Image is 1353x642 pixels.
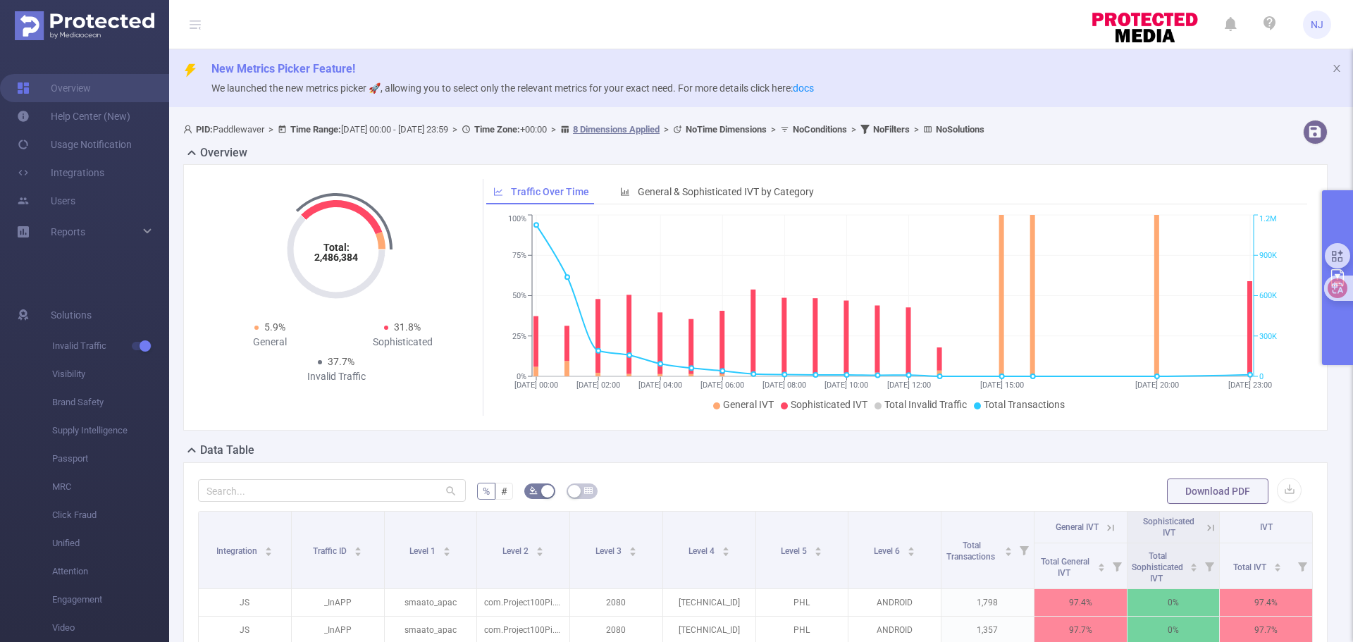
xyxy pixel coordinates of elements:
[686,124,767,135] b: No Time Dimensions
[781,546,809,556] span: Level 5
[1041,557,1089,578] span: Total General IVT
[1259,332,1277,341] tspan: 300K
[941,589,1034,616] p: 1,798
[183,63,197,78] i: icon: thunderbolt
[980,381,1023,390] tspan: [DATE] 15:00
[756,589,848,616] p: PHL
[493,187,503,197] i: icon: line-chart
[508,215,526,224] tspan: 100%
[512,251,526,260] tspan: 75%
[1107,543,1127,588] i: Filter menu
[511,186,589,197] span: Traffic Over Time
[394,321,421,333] span: 31.8%
[443,550,451,555] i: icon: caret-down
[52,529,169,557] span: Unified
[791,399,867,410] span: Sophisticated IVT
[1127,589,1220,616] p: 0%
[814,545,822,553] div: Sort
[501,486,507,497] span: #
[660,124,673,135] span: >
[1132,551,1183,584] span: Total Sophisticated IVT
[1004,545,1012,549] i: icon: caret-up
[517,372,526,381] tspan: 0%
[767,124,780,135] span: >
[51,218,85,246] a: Reports
[722,545,730,553] div: Sort
[52,557,169,586] span: Attention
[1273,561,1282,569] div: Sort
[700,381,744,390] tspan: [DATE] 06:00
[815,545,822,549] i: icon: caret-up
[1259,292,1277,301] tspan: 600K
[595,546,624,556] span: Level 3
[1273,561,1281,565] i: icon: caret-up
[512,332,526,341] tspan: 25%
[17,187,75,215] a: Users
[722,550,729,555] i: icon: caret-down
[354,545,362,553] div: Sort
[52,614,169,642] span: Video
[52,445,169,473] span: Passport
[354,545,362,549] i: icon: caret-up
[793,124,847,135] b: No Conditions
[51,301,92,329] span: Solutions
[1233,562,1268,572] span: Total IVT
[1097,561,1105,565] i: icon: caret-up
[52,501,169,529] span: Click Fraud
[536,545,544,549] i: icon: caret-up
[874,546,902,556] span: Level 6
[1228,381,1272,390] tspan: [DATE] 23:00
[1190,566,1198,570] i: icon: caret-down
[17,130,132,159] a: Usage Notification
[1220,589,1312,616] p: 97.4%
[514,381,558,390] tspan: [DATE] 00:00
[1143,517,1194,538] span: Sophisticated IVT
[1259,215,1277,224] tspan: 1.2M
[936,124,984,135] b: No Solutions
[629,545,636,549] i: icon: caret-up
[443,545,451,553] div: Sort
[762,381,806,390] tspan: [DATE] 08:00
[314,252,358,263] tspan: 2,486,384
[474,124,520,135] b: Time Zone:
[204,335,336,350] div: General
[17,74,91,102] a: Overview
[629,545,637,553] div: Sort
[847,124,860,135] span: >
[722,545,729,549] i: icon: caret-up
[17,159,104,187] a: Integrations
[815,550,822,555] i: icon: caret-down
[448,124,462,135] span: >
[638,381,682,390] tspan: [DATE] 04:00
[198,479,466,502] input: Search...
[336,335,469,350] div: Sophisticated
[328,356,354,367] span: 37.7%
[547,124,560,135] span: >
[1004,550,1012,555] i: icon: caret-down
[536,550,544,555] i: icon: caret-down
[52,473,169,501] span: MRC
[688,546,717,556] span: Level 4
[1097,566,1105,570] i: icon: caret-down
[1167,479,1268,504] button: Download PDF
[884,399,967,410] span: Total Invalid Traffic
[908,550,915,555] i: icon: caret-down
[1004,545,1013,553] div: Sort
[1135,381,1178,390] tspan: [DATE] 20:00
[1292,543,1312,588] i: Filter menu
[385,589,477,616] p: smaato_apac
[264,124,278,135] span: >
[1260,522,1273,532] span: IVT
[477,589,569,616] p: com.Project100Pi.themusicplayer
[1056,522,1099,532] span: General IVT
[1332,63,1342,73] i: icon: close
[183,125,196,134] i: icon: user
[620,187,630,197] i: icon: bar-chart
[443,545,451,549] i: icon: caret-up
[908,545,915,549] i: icon: caret-up
[313,546,349,556] span: Traffic ID
[200,442,254,459] h2: Data Table
[512,292,526,301] tspan: 50%
[211,82,814,94] span: We launched the new metrics picker 🚀, allowing you to select only the relevant metrics for your e...
[264,545,273,553] div: Sort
